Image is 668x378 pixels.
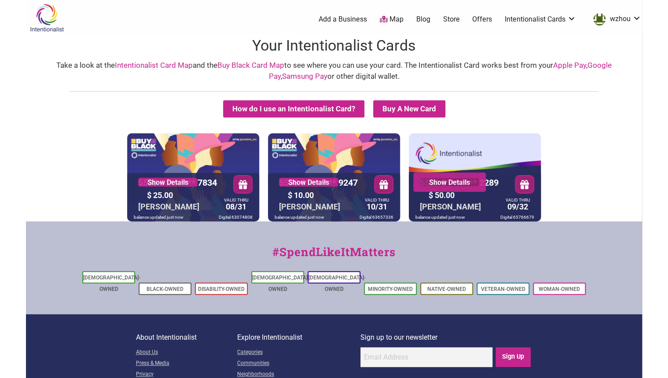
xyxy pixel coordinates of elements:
[553,61,586,70] a: Apple Pay
[319,15,367,24] a: Add a Business
[136,358,237,369] a: Press & Media
[380,15,404,25] a: Map
[26,35,642,56] h1: Your Intentionalist Cards
[26,243,642,269] div: #SpendLikeItMatters
[503,198,532,213] div: 09/32
[589,11,641,27] a: wzhou
[237,358,360,369] a: Communities
[420,178,479,187] a: Show Details
[217,213,255,221] div: Digital 63074808
[222,198,250,213] div: 08/31
[224,199,248,201] div: VALID THRU
[365,199,389,201] div: VALID THRU
[252,275,309,292] a: [DEMOGRAPHIC_DATA]-Owned
[83,275,140,292] a: [DEMOGRAPHIC_DATA]-Owned
[286,188,360,202] div: $ 10.00
[272,213,327,221] div: balance updated just now
[539,286,580,292] a: Woman-Owned
[217,61,284,70] a: Buy Black Card Map
[357,213,396,221] div: Digital 63657336
[35,60,633,82] div: Take a look at the and the to see where you can use your card. The Intentionalist Card works best...
[145,188,220,202] div: $ 25.00
[136,347,237,358] a: About Us
[363,198,391,213] div: 10/31
[427,286,466,292] a: Native-Owned
[277,200,342,213] div: [PERSON_NAME]
[138,178,198,187] a: Show Details
[136,200,202,213] div: [PERSON_NAME]
[308,275,366,292] a: [DEMOGRAPHIC_DATA]-Owned
[506,199,530,201] div: VALID THRU
[223,100,364,117] button: How do I use an Intentionalist Card?
[472,15,492,24] a: Offers
[426,188,501,202] div: $ 50.00
[136,332,237,343] p: About Intentionalist
[368,286,413,292] a: Minority-Owned
[416,15,430,24] a: Blog
[481,286,525,292] a: Veteran-Owned
[279,178,338,187] a: Show Details
[360,347,492,367] input: Email Address
[132,213,186,221] div: balance updated just now
[237,332,360,343] p: Explore Intentionalist
[443,15,459,24] a: Store
[413,213,467,221] div: balance updated just now
[198,286,245,292] a: Disability-Owned
[373,100,445,117] summary: Buy A New Card
[498,213,536,221] div: Digital 65766679
[115,61,193,70] a: Intentionalist Card Map
[360,332,532,343] p: Sign up to our newsletter
[237,347,360,358] a: Categories
[282,72,327,81] a: Samsung Pay
[495,347,531,367] input: Sign Up
[418,200,483,213] div: [PERSON_NAME]
[505,15,576,24] a: Intentionalist Cards
[147,286,184,292] a: Black-Owned
[26,4,68,32] img: Intentionalist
